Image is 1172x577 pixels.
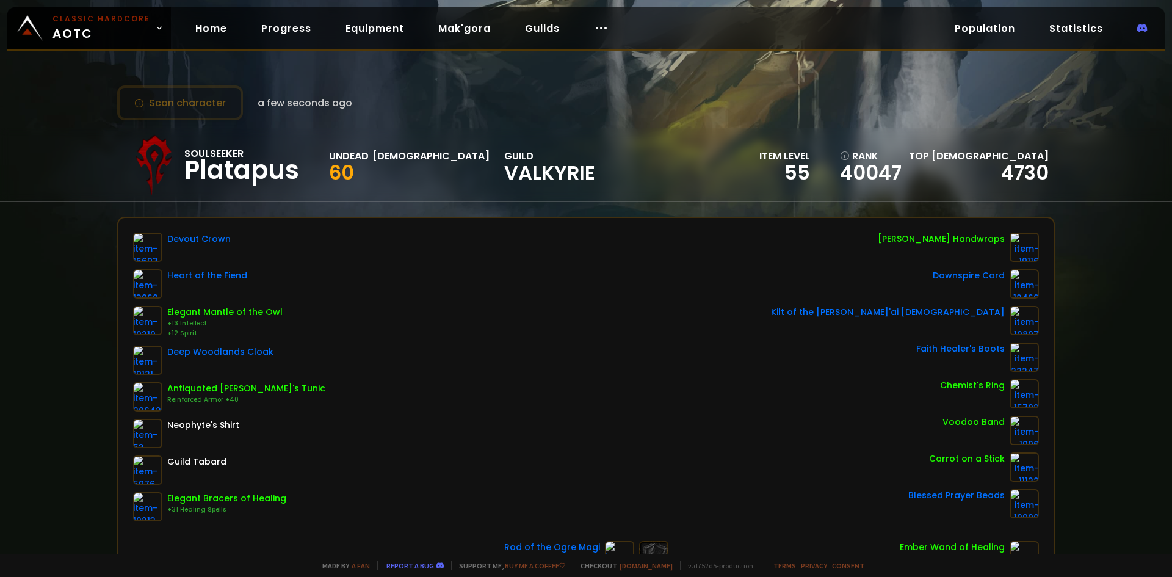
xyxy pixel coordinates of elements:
div: Rod of the Ogre Magi [504,541,600,554]
span: AOTC [52,13,150,43]
small: Classic Hardcore [52,13,150,24]
a: 4730 [1001,159,1049,186]
div: Elegant Bracers of Healing [167,492,286,505]
a: Privacy [801,561,827,570]
img: item-15702 [1010,379,1039,408]
img: item-5976 [133,455,162,485]
a: Home [186,16,237,41]
div: Heart of the Fiend [167,269,247,282]
div: Platapus [184,161,299,180]
span: v. d752d5 - production [680,561,753,570]
img: item-19121 [133,346,162,375]
button: Scan character [117,85,243,120]
span: Support me, [451,561,565,570]
div: +31 Healing Spells [167,505,286,515]
div: item level [759,148,810,164]
a: Equipment [336,16,414,41]
span: a few seconds ago [258,95,352,111]
span: Made by [315,561,370,570]
img: item-11122 [1010,452,1039,482]
img: item-22247 [1010,343,1039,372]
img: item-19116 [1010,233,1039,262]
div: Ember Wand of Healing [900,541,1005,554]
div: +13 Intellect [167,319,283,328]
img: item-1996 [1010,416,1039,445]
a: a fan [352,561,370,570]
img: item-10210 [133,306,162,335]
div: Devout Crown [167,233,231,245]
img: item-16693 [133,233,162,262]
span: Valkyrie [504,164,595,182]
img: item-19990 [1010,489,1039,518]
div: Guild Tabard [167,455,226,468]
div: Soulseeker [184,146,299,161]
a: Report a bug [386,561,434,570]
a: Consent [832,561,864,570]
div: rank [840,148,902,164]
div: Reinforced Armor +40 [167,395,325,405]
div: [PERSON_NAME] Handwraps [878,233,1005,245]
a: Classic HardcoreAOTC [7,7,171,49]
div: Dawnspire Cord [933,269,1005,282]
a: Guilds [515,16,570,41]
a: 40047 [840,164,902,182]
div: Kilt of the [PERSON_NAME]'ai [DEMOGRAPHIC_DATA] [771,306,1005,319]
span: [DEMOGRAPHIC_DATA] [931,149,1049,163]
a: Mak'gora [429,16,501,41]
div: Top [909,148,1049,164]
div: Voodoo Band [942,416,1005,429]
a: Statistics [1040,16,1113,41]
div: [DEMOGRAPHIC_DATA] [372,148,490,164]
div: Blessed Prayer Beads [908,489,1005,502]
span: Checkout [573,561,673,570]
div: Carrot on a Stick [929,452,1005,465]
div: Elegant Mantle of the Owl [167,306,283,319]
a: [DOMAIN_NAME] [620,561,673,570]
a: Progress [251,16,321,41]
a: Terms [773,561,796,570]
div: Faith Healer's Boots [916,343,1005,355]
a: Population [945,16,1025,41]
img: item-12466 [1010,269,1039,299]
div: Chemist's Ring [940,379,1005,392]
div: +12 Spirit [167,328,283,338]
span: 60 [329,159,354,186]
img: item-10213 [133,492,162,521]
a: Buy me a coffee [505,561,565,570]
img: item-13960 [133,269,162,299]
div: guild [504,148,595,182]
div: Deep Woodlands Cloak [167,346,273,358]
div: Antiquated [PERSON_NAME]'s Tunic [167,382,325,395]
div: Undead [329,148,369,164]
div: Neophyte's Shirt [167,419,239,432]
div: 55 [759,164,810,182]
img: item-53 [133,419,162,448]
img: item-20642 [133,382,162,412]
img: item-10807 [1010,306,1039,335]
